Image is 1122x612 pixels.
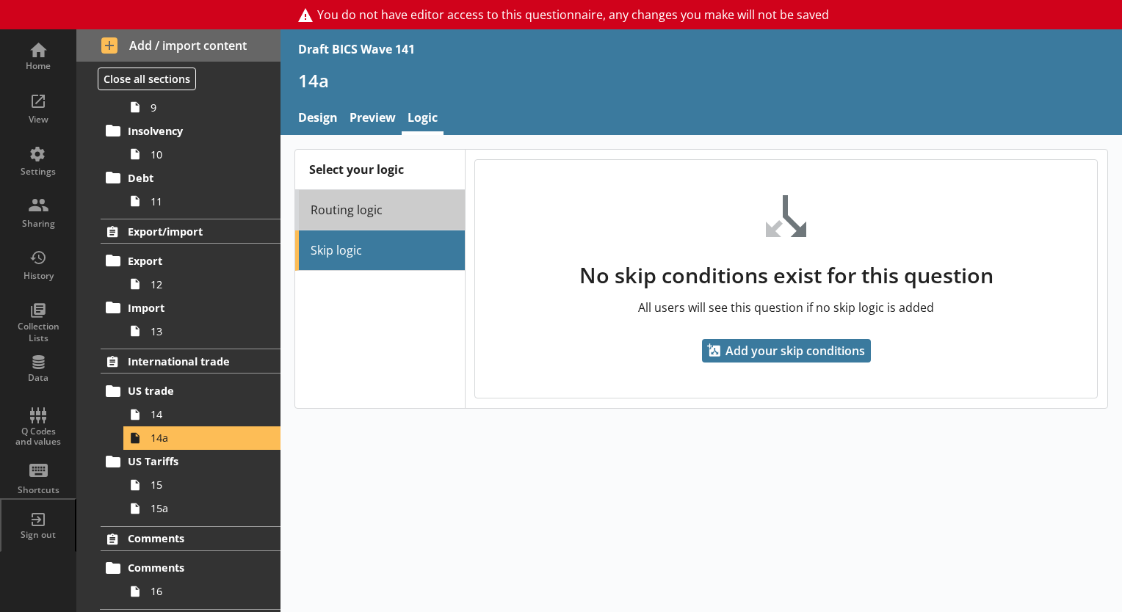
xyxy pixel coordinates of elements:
li: Debt11 [107,166,280,213]
a: 9 [123,95,280,119]
span: Export/import [128,225,255,238]
li: CommentsComments16 [76,526,280,603]
div: Shortcuts [12,484,64,496]
span: 14 [151,407,261,421]
a: Comments [101,556,280,580]
span: 14a [151,431,261,445]
span: 9 [151,101,261,114]
div: Q Codes and values [12,426,64,448]
div: Home [12,60,64,72]
li: Comments16 [107,556,280,603]
button: Add / import content [76,29,280,62]
span: 10 [151,147,261,161]
div: Collection Lists [12,321,64,343]
span: Debt [128,171,255,185]
a: Export [101,249,280,272]
span: 13 [151,324,261,338]
a: US Tariffs [101,450,280,473]
span: 16 [151,584,261,598]
a: Import [101,296,280,319]
h2: No skip conditions exist for this question [475,261,1097,289]
h1: 14a [298,69,1104,92]
div: History [12,270,64,282]
span: US Tariffs [128,454,255,468]
div: Sign out [12,529,64,541]
p: All users will see this question if no skip logic is added [475,299,1097,316]
a: Comments [101,526,280,551]
a: US trade [101,379,280,403]
span: Import [128,301,255,315]
li: Export/importExport12Import13 [76,219,280,343]
div: Settings [12,166,64,178]
a: 12 [123,272,280,296]
a: 14 [123,403,280,426]
div: Draft BICS Wave 141 [298,41,415,57]
a: 16 [123,580,280,603]
span: 15 [151,478,261,492]
a: 10 [123,142,280,166]
span: Export [128,254,255,268]
li: Cash reserves9 [107,72,280,119]
li: Export12 [107,249,280,296]
li: US Tariffs1515a [107,450,280,520]
li: Insolvency10 [107,119,280,166]
span: 11 [151,194,261,208]
span: US trade [128,384,255,398]
a: Insolvency [101,119,280,142]
button: Add your skip conditions [702,339,871,363]
a: Design [292,103,344,135]
span: 15a [151,501,261,515]
a: Export/import [101,219,280,244]
li: Business operationsCash reserves9Insolvency10Debt11 [76,42,280,213]
div: Sharing [12,218,64,230]
a: Routing logic [295,190,464,230]
button: Close all sections [98,68,196,90]
li: International tradeUS trade1414aUS Tariffs1515a [76,349,280,520]
a: Logic [402,103,444,135]
a: 13 [123,319,280,343]
li: US trade1414a [107,379,280,450]
span: Comments [128,531,255,545]
span: International trade [128,354,255,368]
a: 15a [123,497,280,520]
span: Insolvency [128,124,255,138]
span: Comments [128,561,255,575]
div: View [12,114,64,125]
div: Data [12,372,64,384]
span: Add / import content [101,37,256,54]
li: Import13 [107,296,280,343]
span: 12 [151,277,261,291]
a: Preview [344,103,402,135]
a: 11 [123,189,280,213]
a: International trade [101,349,280,374]
div: Select your logic [295,150,464,190]
a: Debt [101,166,280,189]
a: 15 [123,473,280,497]
a: 14a [123,426,280,450]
